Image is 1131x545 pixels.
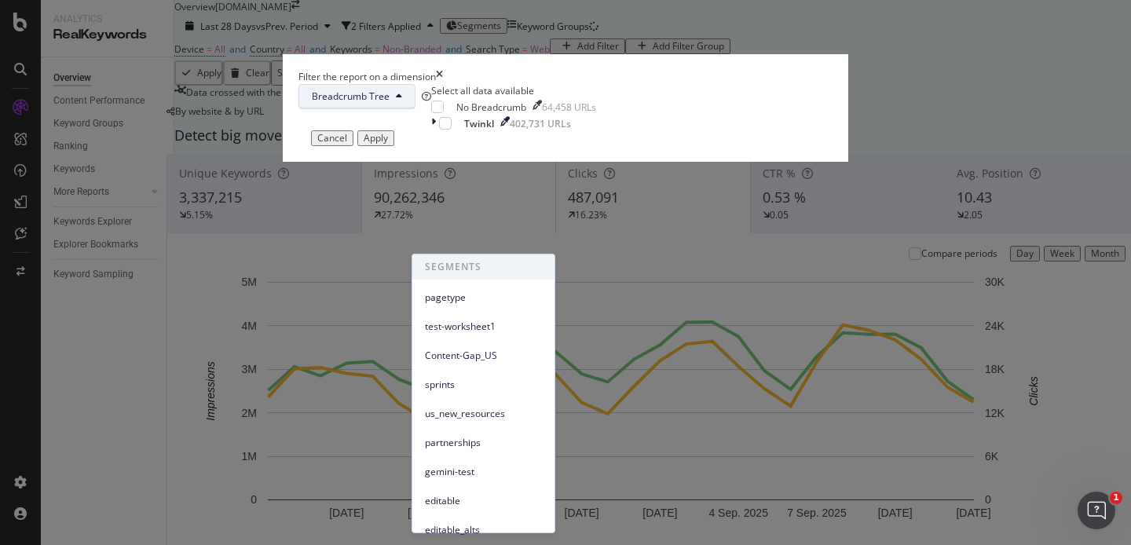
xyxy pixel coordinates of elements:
[298,84,415,109] button: Breadcrumb Tree
[436,70,443,83] div: times
[425,320,542,334] span: test-worksheet1
[357,130,394,146] button: Apply
[425,436,542,450] span: partnerships
[510,117,571,130] div: 402,731 URLs
[298,70,436,83] div: Filter the report on a dimension
[456,101,526,114] div: No Breadcrumb
[1078,492,1115,529] iframe: Intercom live chat
[425,291,542,305] span: pagetype
[425,465,542,479] span: gemini-test
[425,378,542,392] span: sprints
[542,101,596,114] div: 64,458 URLs
[412,254,555,280] span: SEGMENTS
[364,133,388,144] div: Apply
[311,130,353,146] button: Cancel
[425,407,542,421] span: us_new_resources
[425,349,542,363] span: Content-Gap_US
[425,523,542,537] span: editable_alts
[464,117,494,130] div: Twinkl
[283,54,848,161] div: modal
[431,84,596,97] div: Select all data available
[1110,492,1122,504] span: 1
[312,90,390,103] span: Breadcrumb Tree
[317,133,347,144] div: Cancel
[425,494,542,508] span: editable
